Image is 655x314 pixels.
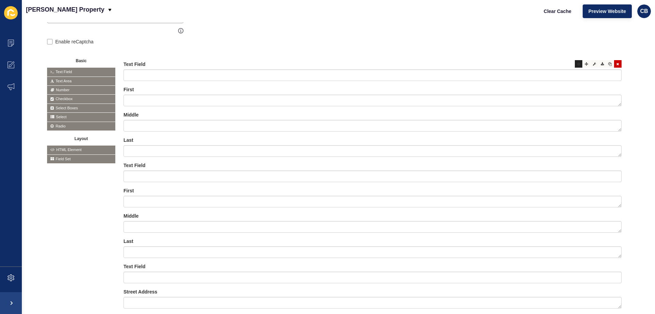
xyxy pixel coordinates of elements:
span: CB [640,8,648,15]
label: Street Address [123,288,157,295]
span: Clear Cache [544,8,571,15]
label: Middle [123,213,139,219]
label: Last [123,137,133,144]
label: Text Field [123,162,145,169]
span: Select [47,113,115,121]
button: Clear Cache [538,4,577,18]
label: First [123,86,134,93]
span: Select Boxes [47,104,115,112]
p: [PERSON_NAME] Property [26,1,104,18]
label: Text Field [123,61,145,68]
label: Enable reCaptcha [55,38,93,45]
span: Number [47,86,115,94]
span: HTML Element [47,146,115,154]
button: Basic [47,56,115,64]
span: Radio [47,122,115,131]
label: Text Field [123,263,145,270]
label: Middle [123,111,139,118]
label: First [123,187,134,194]
span: Text Area [47,77,115,85]
span: Field Set [47,155,115,163]
button: Preview Website [583,4,632,18]
span: Checkbox [47,95,115,103]
label: Last [123,238,133,245]
button: Layout [47,134,115,142]
span: Text Field [47,68,115,76]
span: Preview Website [588,8,626,15]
